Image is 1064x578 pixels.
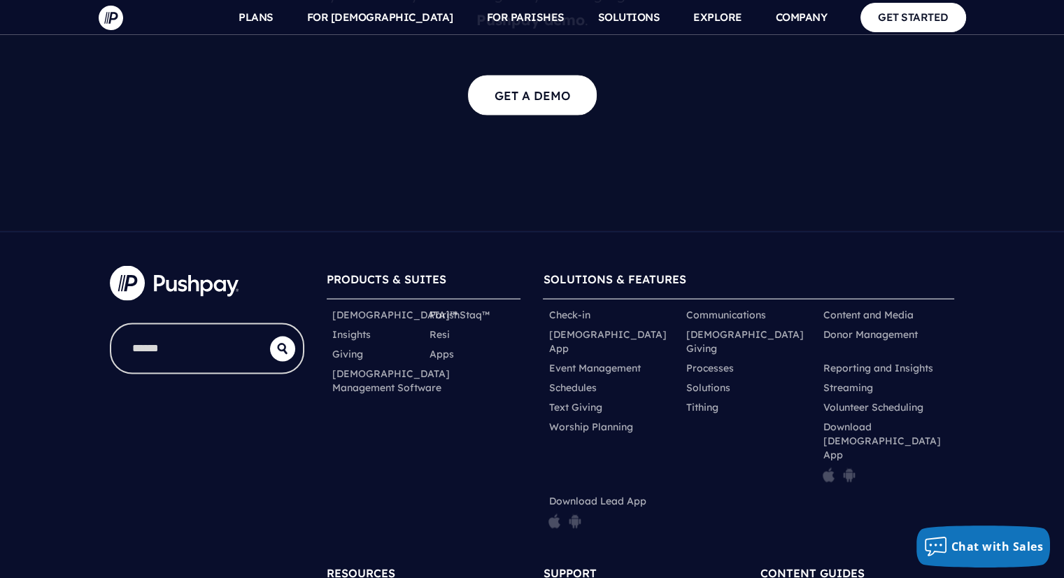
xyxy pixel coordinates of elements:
[686,381,730,395] a: Solutions
[543,266,954,299] h6: SOLUTIONS & FEATURES
[332,347,363,361] a: Giving
[916,526,1051,568] button: Chat with Sales
[686,400,718,414] a: Tithing
[686,308,765,322] a: Communications
[467,75,597,116] a: GET A DEMO
[548,308,590,322] a: Check-in
[327,266,521,299] h6: PRODUCTS & SUITES
[332,327,371,341] a: Insights
[429,347,453,361] a: Apps
[860,3,966,31] a: GET STARTED
[429,327,449,341] a: Resi
[686,361,733,375] a: Processes
[686,327,811,355] a: [DEMOGRAPHIC_DATA] Giving
[823,400,923,414] a: Volunteer Scheduling
[951,539,1044,554] span: Chat with Sales
[548,361,640,375] a: Event Management
[823,308,913,322] a: Content and Media
[548,327,674,355] a: [DEMOGRAPHIC_DATA] App
[548,381,596,395] a: Schedules
[823,381,872,395] a: Streaming
[817,417,954,491] li: Download [DEMOGRAPHIC_DATA] App
[548,514,560,529] img: pp_icon_appstore.png
[429,308,489,322] a: ParishStaq™
[548,420,632,434] a: Worship Planning
[823,467,835,483] img: pp_icon_appstore.png
[823,361,932,375] a: Reporting and Insights
[823,327,917,341] a: Donor Management
[843,467,856,483] img: pp_icon_gplay.png
[543,491,680,537] li: Download Lead App
[332,367,450,395] a: [DEMOGRAPHIC_DATA] Management Software
[332,308,457,322] a: [DEMOGRAPHIC_DATA]™
[548,400,602,414] a: Text Giving
[569,514,581,529] img: pp_icon_gplay.png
